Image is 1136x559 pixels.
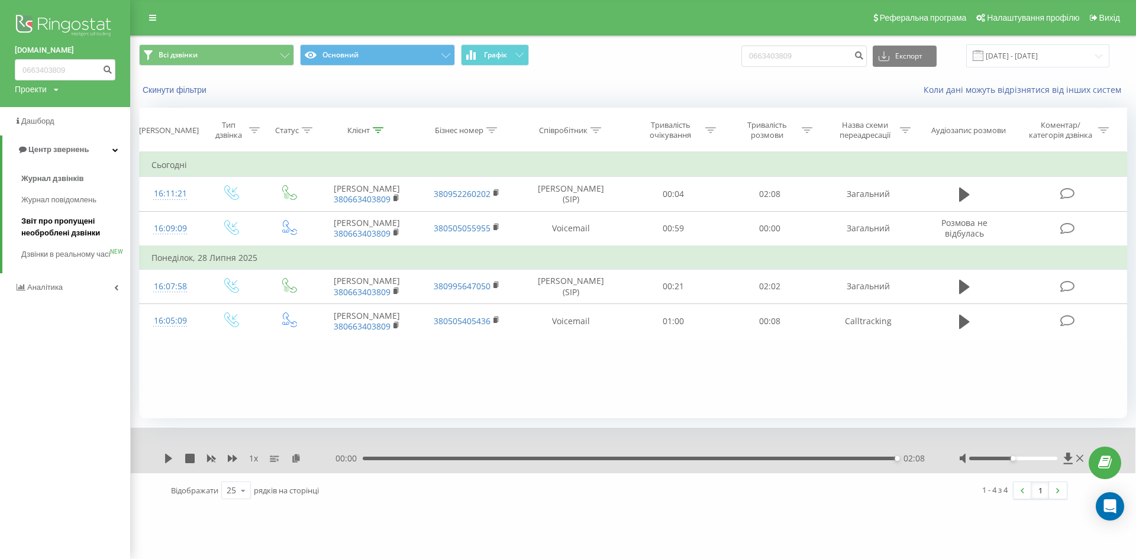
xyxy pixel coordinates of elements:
div: 16:11:21 [151,182,189,205]
input: Пошук за номером [741,46,867,67]
td: [PERSON_NAME] (SIP) [517,269,625,303]
a: Звіт про пропущені необроблені дзвінки [21,211,130,244]
td: Понеділок, 28 Липня 2025 [140,246,1127,270]
td: Calltracking [818,304,918,338]
span: Реферальна програма [880,13,967,22]
td: [PERSON_NAME] [317,211,417,246]
a: 380505055955 [434,222,490,234]
td: 01:00 [625,304,722,338]
td: Сьогодні [140,153,1127,177]
span: Дашборд [21,117,54,125]
td: 00:08 [722,304,818,338]
div: Коментар/категорія дзвінка [1026,120,1095,140]
span: Розмова не відбулась [941,217,987,239]
td: [PERSON_NAME] (SIP) [517,177,625,211]
div: [PERSON_NAME] [139,125,199,135]
td: 00:59 [625,211,722,246]
button: Основний [300,44,455,66]
a: 380663403809 [334,193,390,205]
a: Центр звернень [2,135,130,164]
div: Клієнт [347,125,370,135]
a: 380663403809 [334,321,390,332]
span: рядків на сторінці [254,485,319,496]
button: Графік [461,44,529,66]
span: Журнал дзвінків [21,173,84,185]
div: Проекти [15,83,47,95]
span: Центр звернень [28,145,89,154]
img: Ringostat logo [15,12,115,41]
td: Voicemail [517,211,625,246]
div: Accessibility label [1011,456,1015,461]
span: Всі дзвінки [159,50,198,60]
div: Тривалість очікування [639,120,702,140]
td: [PERSON_NAME] [317,269,417,303]
div: Бізнес номер [435,125,483,135]
span: Графік [484,51,507,59]
a: 380663403809 [334,286,390,298]
td: Загальний [818,211,918,246]
div: Open Intercom Messenger [1096,492,1124,521]
span: Дзвінки в реальному часі [21,248,110,260]
input: Пошук за номером [15,59,115,80]
button: Всі дзвінки [139,44,294,66]
a: 380952260202 [434,188,490,199]
a: 380663403809 [334,228,390,239]
span: Журнал повідомлень [21,194,96,206]
a: 380995647050 [434,280,490,292]
div: 16:09:09 [151,217,189,240]
a: 380505405436 [434,315,490,327]
a: 1 [1031,482,1049,499]
span: Вихід [1099,13,1120,22]
td: 00:00 [722,211,818,246]
a: [DOMAIN_NAME] [15,44,115,56]
a: Журнал повідомлень [21,189,130,211]
td: 02:02 [722,269,818,303]
td: [PERSON_NAME] [317,177,417,211]
td: [PERSON_NAME] [317,304,417,338]
div: Співробітник [539,125,588,135]
td: 00:04 [625,177,722,211]
span: Налаштування профілю [987,13,1079,22]
div: Статус [275,125,299,135]
button: Експорт [873,46,937,67]
td: 00:21 [625,269,722,303]
td: Загальний [818,269,918,303]
span: Звіт про пропущені необроблені дзвінки [21,215,124,239]
div: Назва схеми переадресації [834,120,897,140]
td: Загальний [818,177,918,211]
a: Дзвінки в реальному часіNEW [21,244,130,265]
button: Скинути фільтри [139,85,212,95]
span: 00:00 [335,453,363,464]
td: 02:08 [722,177,818,211]
div: 1 - 4 з 4 [982,484,1008,496]
a: Журнал дзвінків [21,168,130,189]
div: Аудіозапис розмови [931,125,1006,135]
div: Тривалість розмови [735,120,799,140]
div: 16:07:58 [151,275,189,298]
span: Аналiтика [27,283,63,292]
span: 02:08 [903,453,925,464]
div: Тип дзвінка [212,120,246,140]
a: Коли дані можуть відрізнятися вiд інших систем [924,84,1127,95]
div: Accessibility label [895,456,900,461]
span: Відображати [171,485,218,496]
div: 25 [227,484,236,496]
td: Voicemail [517,304,625,338]
div: 16:05:09 [151,309,189,332]
span: 1 x [249,453,258,464]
